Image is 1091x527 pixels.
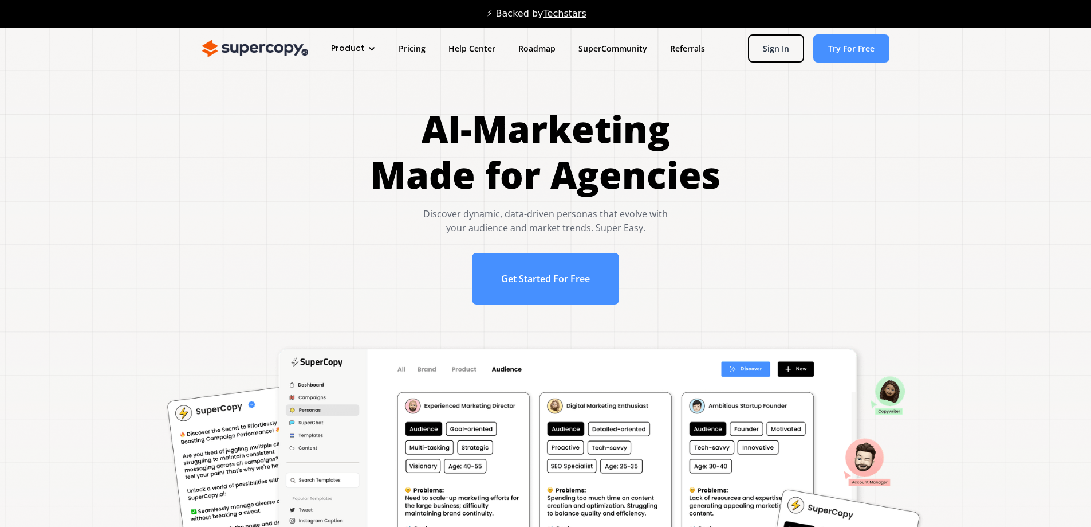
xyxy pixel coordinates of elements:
[567,38,659,59] a: SuperCommunity
[371,207,720,235] div: Discover dynamic, data-driven personas that evolve with your audience and market trends. Super Easy.
[543,8,586,19] a: Techstars
[331,42,364,54] div: Product
[371,106,720,198] h1: AI-Marketing Made for Agencies
[437,38,507,59] a: Help Center
[472,253,619,305] a: Get Started For Free
[486,8,586,19] div: ⚡ Backed by
[748,34,804,63] a: Sign In
[387,38,437,59] a: Pricing
[813,34,889,63] a: Try For Free
[320,38,387,59] div: Product
[659,38,716,59] a: Referrals
[507,38,567,59] a: Roadmap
